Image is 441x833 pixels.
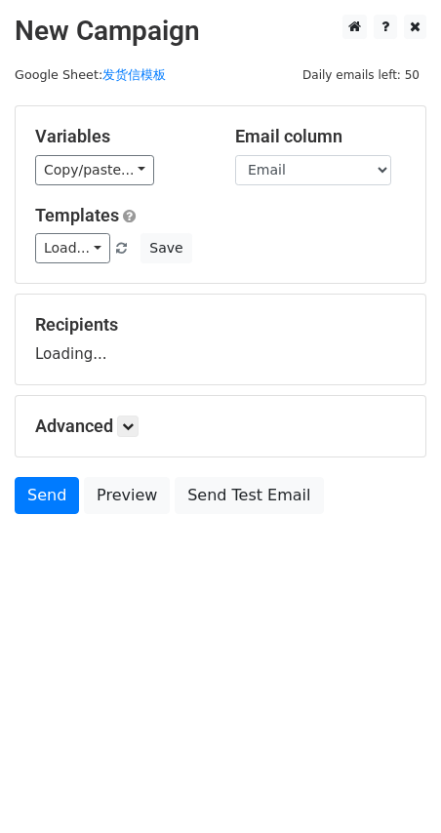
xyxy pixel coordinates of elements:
[35,416,406,437] h5: Advanced
[15,15,426,48] h2: New Campaign
[235,126,406,147] h5: Email column
[35,233,110,263] a: Load...
[175,477,323,514] a: Send Test Email
[35,155,154,185] a: Copy/paste...
[102,67,166,82] a: 发货信模板
[140,233,191,263] button: Save
[15,477,79,514] a: Send
[296,67,426,82] a: Daily emails left: 50
[35,205,119,225] a: Templates
[35,314,406,365] div: Loading...
[15,67,166,82] small: Google Sheet:
[84,477,170,514] a: Preview
[35,314,406,336] h5: Recipients
[35,126,206,147] h5: Variables
[296,64,426,86] span: Daily emails left: 50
